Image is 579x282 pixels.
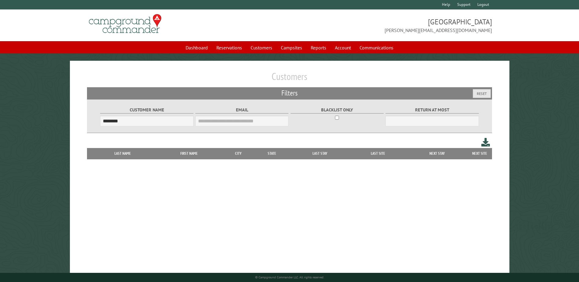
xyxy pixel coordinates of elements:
img: Campground Commander [87,12,163,36]
th: Last Name [90,148,155,159]
th: City [223,148,253,159]
label: Customer Name [100,107,193,114]
th: Last Site [349,148,407,159]
h2: Filters [87,87,492,99]
span: [GEOGRAPHIC_DATA] [PERSON_NAME][EMAIL_ADDRESS][DOMAIN_NAME] [290,17,492,34]
a: Download this customer list (.csv) [481,137,490,148]
a: Campsites [277,42,306,53]
small: © Campground Commander LLC. All rights reserved. [255,275,324,279]
a: Dashboard [182,42,212,53]
a: Reservations [213,42,246,53]
a: Communications [356,42,397,53]
label: Return at most [385,107,479,114]
a: Account [331,42,355,53]
th: Last Stay [291,148,349,159]
label: Email [195,107,288,114]
th: Next Site [468,148,492,159]
h1: Customers [87,70,492,87]
a: Customers [247,42,276,53]
th: First Name [155,148,223,159]
button: Reset [473,89,491,98]
a: Reports [307,42,330,53]
th: State [253,148,291,159]
th: Next Stay [407,148,468,159]
label: Blacklist only [291,107,384,114]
